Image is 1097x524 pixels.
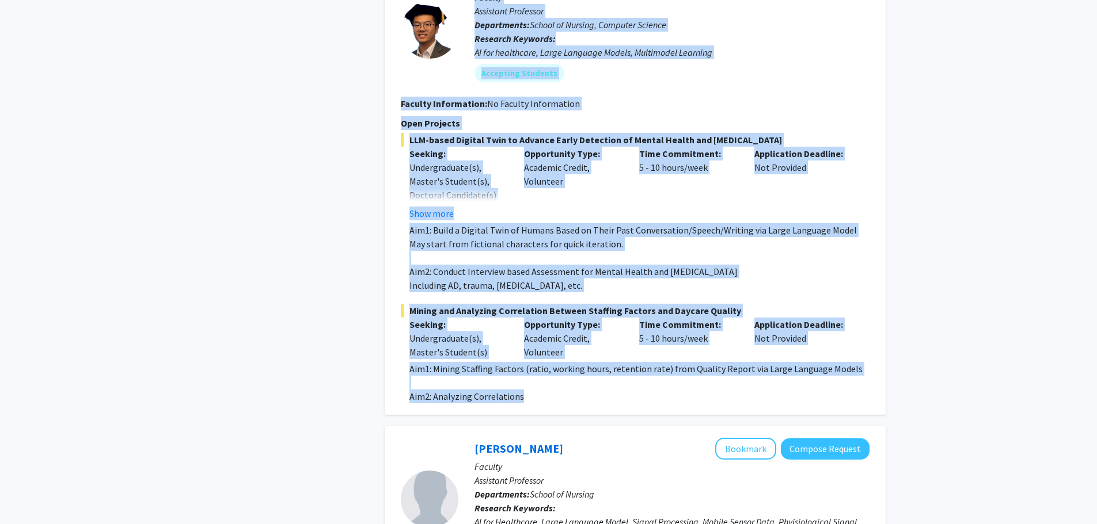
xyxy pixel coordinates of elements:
[409,265,870,278] p: Aim2: Conduct Interview based Assessment for Mental Health and [MEDICAL_DATA]
[715,438,776,460] button: Add Runze Yan to Bookmarks
[515,318,631,359] div: Academic Credit, Volunteer
[524,318,622,331] p: Opportunity Type:
[475,473,870,487] p: Assistant Professor
[409,362,870,376] p: Aim1: Mining Staffing Factors (ratio, working hours, retention rate) from Quality Report via Larg...
[475,488,530,500] b: Departments:
[401,116,870,130] p: Open Projects
[639,318,737,331] p: Time Commitment:
[754,318,852,331] p: Application Deadline:
[475,460,870,473] p: Faculty
[401,98,487,109] b: Faculty Information:
[475,45,870,59] div: AI for healthcare, Large Language Models, Multimodel Learning
[409,206,454,220] button: Show more
[515,147,631,220] div: Academic Credit, Volunteer
[409,331,507,359] div: Undergraduate(s), Master's Student(s)
[639,147,737,160] p: Time Commitment:
[401,304,870,318] span: Mining and Analyzing Correlation Between Staffing Factors and Daycare Quality
[409,237,870,251] p: May start from fictional characters for quick iteration.
[631,147,746,220] div: 5 - 10 hours/week
[409,318,507,331] p: Seeking:
[475,19,530,30] b: Departments:
[409,147,507,160] p: Seeking:
[409,389,870,403] p: Aim2: Analyzing Correlations
[746,147,861,220] div: Not Provided
[781,438,870,460] button: Compose Request to Runze Yan
[409,223,870,237] p: Aim1: Build a Digital Twin of Humans Based on Their Past Conversation/Speech/Writing via Large La...
[530,19,666,30] span: School of Nursing, Computer Science
[401,133,870,147] span: LLM-based Digital Twin to Advance Early Detection of Mental Health and [MEDICAL_DATA]
[487,98,580,109] span: No Faculty Information
[475,33,556,44] b: Research Keywords:
[475,441,563,456] a: [PERSON_NAME]
[409,160,507,230] div: Undergraduate(s), Master's Student(s), Doctoral Candidate(s) (PhD, MD, DMD, PharmD, etc.)
[409,278,870,292] p: Including AD, trauma, [MEDICAL_DATA], etc.
[475,4,870,18] p: Assistant Professor
[530,488,594,500] span: School of Nursing
[9,472,49,515] iframe: Chat
[475,502,556,514] b: Research Keywords:
[754,147,852,160] p: Application Deadline:
[524,147,622,160] p: Opportunity Type:
[631,318,746,359] div: 5 - 10 hours/week
[746,318,861,359] div: Not Provided
[475,64,564,82] mat-chip: Accepting Students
